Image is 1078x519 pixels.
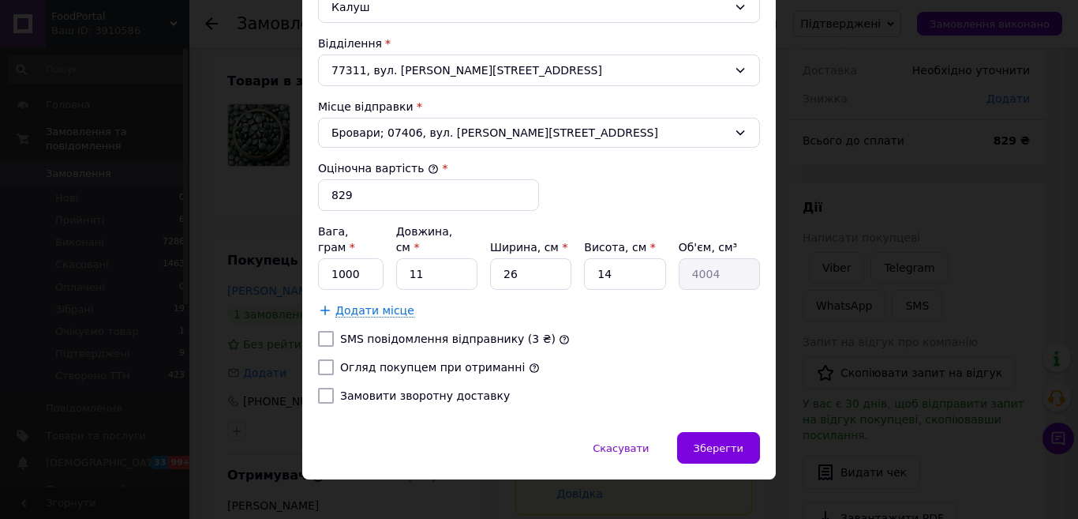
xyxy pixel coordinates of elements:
div: Об'єм, см³ [679,239,760,255]
div: 77311, вул. [PERSON_NAME][STREET_ADDRESS] [318,55,760,86]
label: Висота, см [584,241,655,254]
span: Додати місце [335,304,414,318]
div: Місце відправки [318,99,760,115]
label: Ширина, см [490,241,567,254]
span: Бровари; 07406, вул. [PERSON_NAME][STREET_ADDRESS] [331,125,728,141]
label: Огляд покупцем при отриманні [340,361,525,374]
label: Оціночна вартість [318,162,439,175]
label: Вага, грам [318,225,355,254]
label: Довжина, см [396,225,453,254]
div: Відділення [318,36,760,51]
span: Скасувати [593,442,649,454]
label: Замовити зворотну доставку [340,389,510,402]
label: SMS повідомлення відправнику (3 ₴) [340,333,556,345]
span: Зберегти [694,442,743,454]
